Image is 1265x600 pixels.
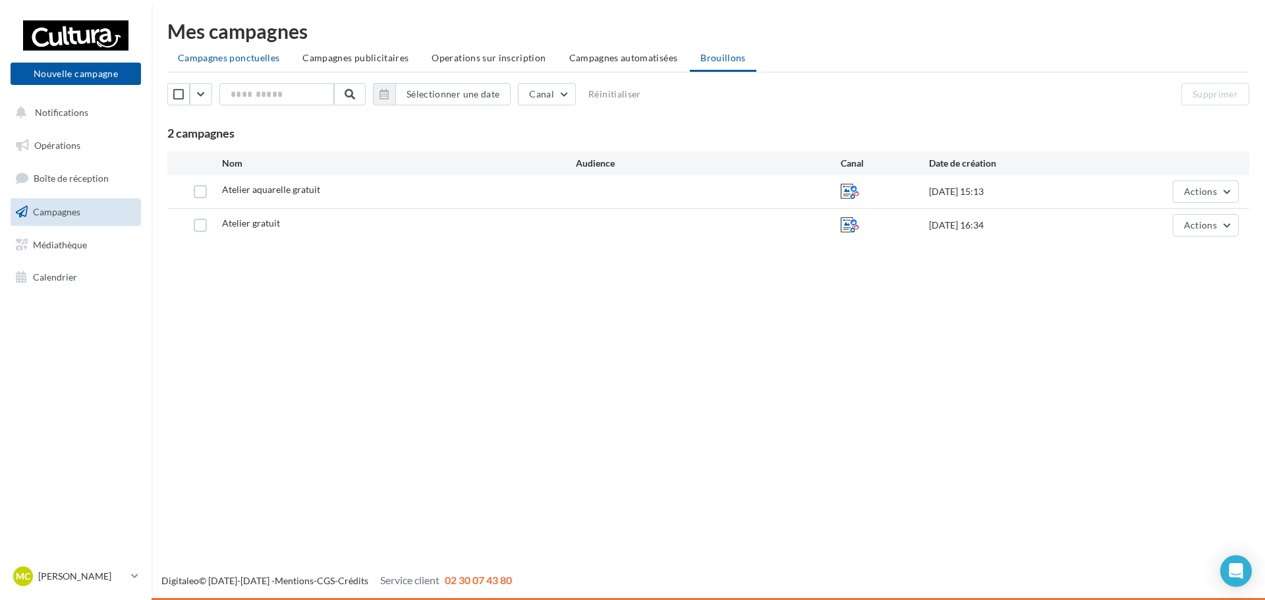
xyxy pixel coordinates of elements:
button: Nouvelle campagne [11,63,141,85]
button: Canal [518,83,576,105]
button: Sélectionner une date [395,83,511,105]
button: Supprimer [1181,83,1249,105]
a: Mentions [275,575,314,586]
div: [DATE] 15:13 [929,185,1106,198]
div: Date de création [929,157,1106,170]
span: Campagnes automatisées [569,52,678,63]
span: Campagnes publicitaires [302,52,408,63]
span: Campagnes [33,206,80,217]
span: MC [16,570,30,583]
button: Actions [1173,180,1239,203]
button: Notifications [8,99,138,126]
button: Actions [1173,214,1239,236]
span: Notifications [35,107,88,118]
a: Digitaleo [161,575,199,586]
a: Crédits [338,575,368,586]
span: Campagnes ponctuelles [178,52,279,63]
div: Audience [576,157,841,170]
a: Médiathèque [8,231,144,259]
span: Service client [380,574,439,586]
p: [PERSON_NAME] [38,570,126,583]
button: Sélectionner une date [373,83,511,105]
div: Open Intercom Messenger [1220,555,1252,587]
span: Calendrier [33,271,77,283]
span: Operations sur inscription [432,52,546,63]
span: Opérations [34,140,80,151]
span: Atelier aquarelle gratuit [222,184,320,195]
a: CGS [317,575,335,586]
a: Calendrier [8,263,144,291]
span: 02 30 07 43 80 [445,574,512,586]
span: Médiathèque [33,238,87,250]
span: Actions [1184,219,1217,231]
span: © [DATE]-[DATE] - - - [161,575,512,586]
a: Campagnes [8,198,144,226]
a: Opérations [8,132,144,159]
button: Réinitialiser [583,86,646,102]
a: Boîte de réception [8,164,144,192]
span: Actions [1184,186,1217,197]
span: 2 campagnes [167,126,235,140]
div: Mes campagnes [167,21,1249,41]
div: Nom [222,157,576,170]
div: Canal [841,157,929,170]
span: Boîte de réception [34,173,109,184]
div: [DATE] 16:34 [929,219,1106,232]
a: MC [PERSON_NAME] [11,564,141,589]
span: Atelier gratuit [222,217,280,229]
